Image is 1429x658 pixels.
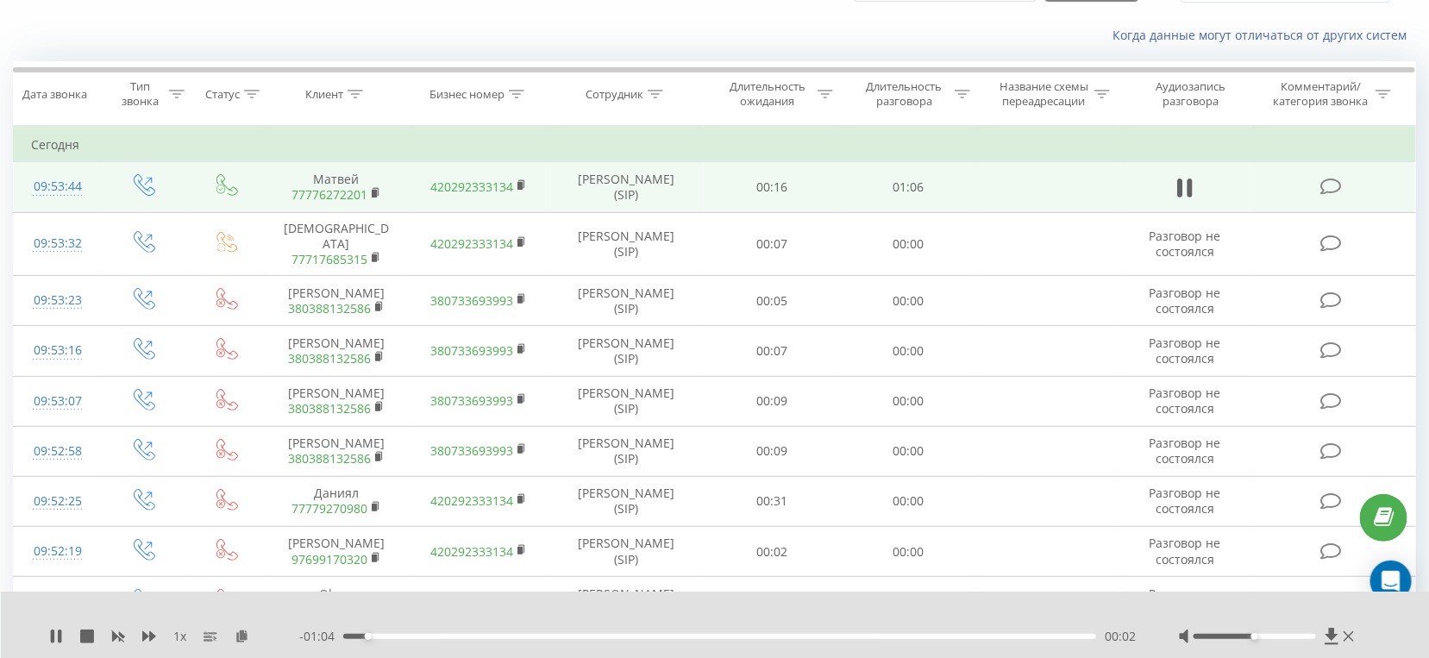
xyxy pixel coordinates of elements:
div: 09:52:58 [31,435,84,468]
td: 00:00 [840,476,977,526]
div: Комментарий/категория звонка [1270,79,1371,109]
td: [PERSON_NAME] (SIP) [550,426,704,476]
div: Название схемы переадресации [998,79,1090,109]
a: 380733693993 [430,292,513,309]
a: 420292333134 [430,179,513,195]
div: Длительность разговора [858,79,950,109]
td: [PERSON_NAME] [266,276,408,326]
div: Accessibility label [365,633,372,640]
td: 00:16 [704,162,841,212]
td: [PERSON_NAME] (SIP) [550,376,704,426]
td: [PERSON_NAME] (SIP) [550,276,704,326]
td: 00:09 [704,376,841,426]
span: 1 x [173,628,186,645]
span: 00:02 [1105,628,1136,645]
a: 380388132586 [288,450,371,467]
td: 00:00 [840,276,977,326]
div: 09:53:32 [31,227,84,260]
span: Разговор не состоялся [1150,485,1221,517]
span: Разговор не состоялся [1150,385,1221,417]
div: Бизнес номер [429,87,505,102]
div: 09:51:45 [31,585,84,618]
a: 77717685315 [291,251,367,267]
a: Когда данные могут отличаться от других систем [1112,27,1416,43]
a: 380733693993 [430,392,513,409]
td: 00:02 [704,527,841,577]
span: Разговор не состоялся [1150,435,1221,467]
td: [PERSON_NAME] (SIP) [550,577,704,628]
td: [PERSON_NAME] (SIP) [550,476,704,526]
div: Статус [205,87,240,102]
a: 380388132586 [288,400,371,417]
div: Тип звонка [116,79,165,109]
div: 09:53:07 [31,385,84,418]
div: Сотрудник [586,87,643,102]
div: 09:53:23 [31,284,84,317]
td: [PERSON_NAME] (SIP) [550,162,704,212]
td: 00:00 [840,376,977,426]
td: 00:00 [840,426,977,476]
td: 00:00 [840,527,977,577]
td: [PERSON_NAME] (SIP) [550,212,704,276]
td: 00:00 [840,326,977,376]
td: [PERSON_NAME] [266,527,408,577]
td: [PERSON_NAME] [266,326,408,376]
td: [PERSON_NAME] [266,376,408,426]
span: Разговор не состоялся [1150,335,1221,367]
span: - 01:04 [299,628,343,645]
td: 00:00 [840,212,977,276]
div: 09:52:25 [31,485,84,518]
td: [PERSON_NAME] [266,426,408,476]
a: 97699170320 [291,551,367,567]
span: Разговор не состоялся [1150,586,1221,617]
td: [PERSON_NAME] (SIP) [550,326,704,376]
div: Клиент [305,87,343,102]
div: 09:53:44 [31,170,84,204]
td: 00:09 [704,426,841,476]
td: 00:05 [704,276,841,326]
td: 00:30 [704,577,841,628]
span: Разговор не состоялся [1150,285,1221,316]
a: 380388132586 [288,300,371,316]
a: 380733693993 [430,442,513,459]
div: Accessibility label [1251,633,1258,640]
a: 77776272201 [291,186,367,203]
td: [DEMOGRAPHIC_DATA] [266,212,408,276]
td: Даниял [266,476,408,526]
a: 420292333134 [430,235,513,252]
div: Длительность ожидания [721,79,813,109]
a: 77779270980 [291,500,367,517]
a: 380733693993 [430,342,513,359]
td: Сегодня [14,128,1416,162]
div: Open Intercom Messenger [1370,561,1412,602]
span: Разговор не состоялся [1150,228,1221,260]
td: 00:07 [704,326,841,376]
div: Аудиозапись разговора [1135,79,1246,109]
td: 00:07 [704,212,841,276]
td: 00:00 [840,577,977,628]
td: Olena [266,577,408,628]
a: 380388132586 [288,350,371,367]
span: Разговор не состоялся [1150,535,1221,567]
div: 09:53:16 [31,334,84,367]
div: Дата звонка [22,87,87,102]
td: [PERSON_NAME] (SIP) [550,527,704,577]
div: 09:52:19 [31,535,84,568]
td: Матвей [266,162,408,212]
a: 420292333134 [430,543,513,560]
td: 01:06 [840,162,977,212]
td: 00:31 [704,476,841,526]
a: 420292333134 [430,492,513,509]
